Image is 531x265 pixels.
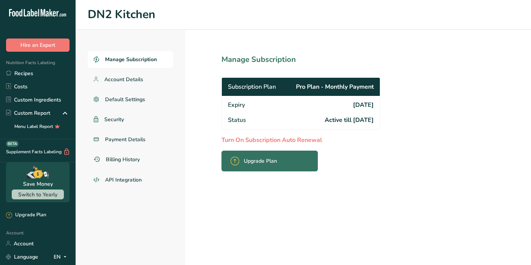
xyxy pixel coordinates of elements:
[105,136,146,143] span: Payment Details
[105,96,145,103] span: Default Settings
[221,136,413,145] p: Turn On Subscription Auto Renewal
[353,100,374,109] span: [DATE]
[228,116,246,125] span: Status
[6,109,50,117] div: Custom Report
[6,250,38,263] a: Language
[6,211,46,219] div: Upgrade Plan
[88,171,173,189] a: API Integration
[105,176,142,184] span: API Integration
[88,71,173,88] a: Account Details
[228,82,276,91] span: Subscription Plan
[105,55,157,63] span: Manage Subscription
[296,82,374,91] span: Pro Plan - Monthly Payment
[244,157,277,165] span: Upgrade Plan
[23,180,53,188] div: Save Money
[106,156,140,163] span: Billing History
[88,151,173,168] a: Billing History
[88,6,519,23] h1: DN2 Kitchen
[104,116,124,123] span: Security
[6,39,70,52] button: Hire an Expert
[18,191,57,198] span: Switch to Yearly
[88,111,173,128] a: Security
[88,131,173,148] a: Payment Details
[325,116,374,125] span: Active till [DATE]
[88,91,173,108] a: Default Settings
[221,54,413,65] h1: Manage Subscription
[54,252,70,261] div: EN
[228,100,245,109] span: Expiry
[104,75,143,83] span: Account Details
[88,51,173,68] a: Manage Subscription
[6,141,19,147] div: BETA
[12,190,64,199] button: Switch to Yearly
